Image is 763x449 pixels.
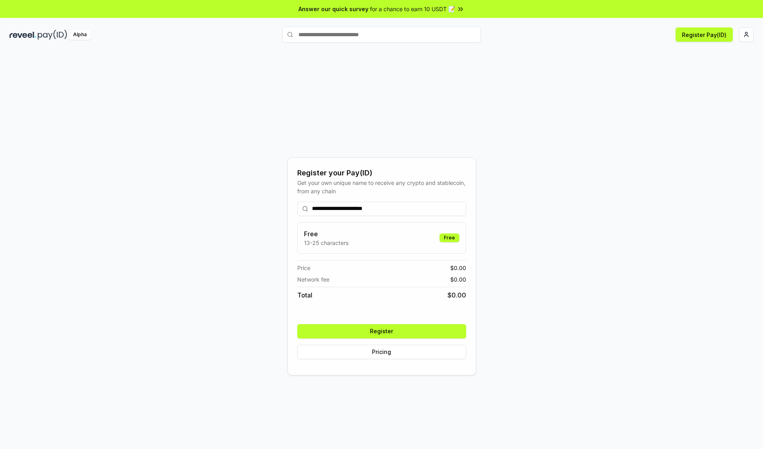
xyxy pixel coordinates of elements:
[304,239,349,247] p: 13-25 characters
[297,324,466,338] button: Register
[10,30,36,40] img: reveel_dark
[297,345,466,359] button: Pricing
[38,30,67,40] img: pay_id
[298,5,368,13] span: Answer our quick survey
[297,275,329,284] span: Network fee
[297,179,466,195] div: Get your own unique name to receive any crypto and stablecoin, from any chain
[297,290,312,300] span: Total
[440,233,459,242] div: Free
[676,27,733,42] button: Register Pay(ID)
[370,5,455,13] span: for a chance to earn 10 USDT 📝
[297,167,466,179] div: Register your Pay(ID)
[297,264,310,272] span: Price
[69,30,91,40] div: Alpha
[450,275,466,284] span: $ 0.00
[447,290,466,300] span: $ 0.00
[304,229,349,239] h3: Free
[450,264,466,272] span: $ 0.00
